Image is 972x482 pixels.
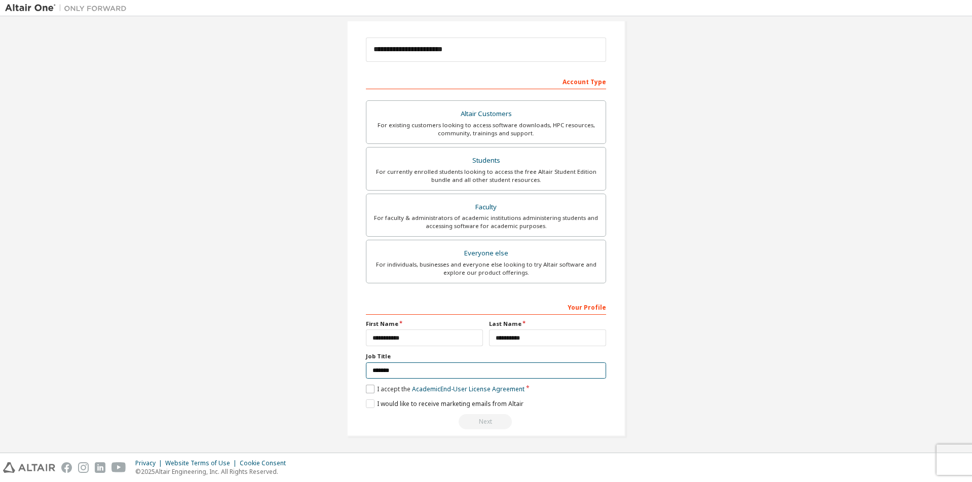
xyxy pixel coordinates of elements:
img: facebook.svg [61,462,72,473]
div: Everyone else [372,246,600,261]
div: Students [372,154,600,168]
div: For individuals, businesses and everyone else looking to try Altair software and explore our prod... [372,261,600,277]
p: © 2025 Altair Engineering, Inc. All Rights Reserved. [135,467,292,476]
div: Account Type [366,73,606,89]
img: instagram.svg [78,462,89,473]
img: linkedin.svg [95,462,105,473]
label: Last Name [489,320,606,328]
div: Your Profile [366,299,606,315]
div: Privacy [135,459,165,467]
img: youtube.svg [111,462,126,473]
a: Academic End-User License Agreement [412,385,525,393]
div: Faculty [372,200,600,214]
label: I would like to receive marketing emails from Altair [366,399,524,408]
label: I accept the [366,385,525,393]
label: Job Title [366,352,606,360]
div: For currently enrolled students looking to access the free Altair Student Edition bundle and all ... [372,168,600,184]
label: First Name [366,320,483,328]
img: altair_logo.svg [3,462,55,473]
div: Website Terms of Use [165,459,240,467]
div: For existing customers looking to access software downloads, HPC resources, community, trainings ... [372,121,600,137]
div: Read and acccept EULA to continue [366,414,606,429]
div: For faculty & administrators of academic institutions administering students and accessing softwa... [372,214,600,230]
div: Cookie Consent [240,459,292,467]
img: Altair One [5,3,132,13]
div: Altair Customers [372,107,600,121]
